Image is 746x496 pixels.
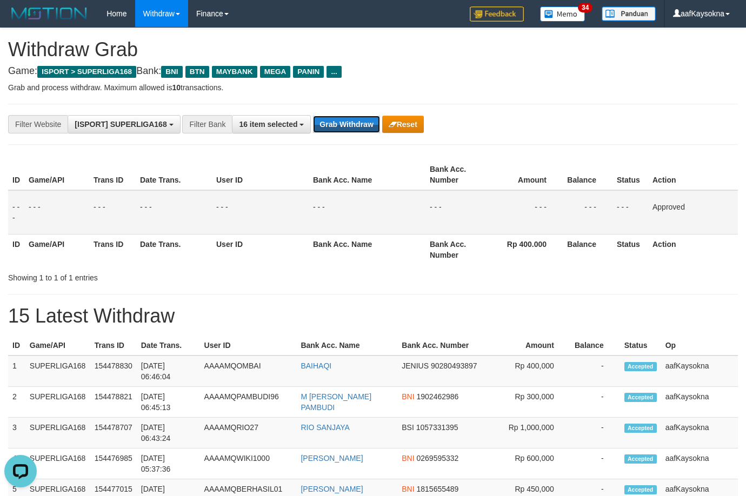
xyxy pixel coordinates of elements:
td: 4 [8,448,25,479]
span: MAYBANK [212,66,257,78]
td: - [570,387,620,418]
td: - - - [8,190,24,234]
th: Rp 400.000 [488,234,563,265]
td: aafKaysokna [661,418,738,448]
span: Copy 1902462986 to clipboard [417,392,459,401]
h1: Withdraw Grab [8,39,738,61]
td: [DATE] 06:46:04 [137,356,200,387]
span: Accepted [624,393,657,402]
td: - - - [212,190,309,234]
td: AAAAMQRIO27 [200,418,297,448]
button: Grab Withdraw [313,116,379,133]
td: - [570,356,620,387]
th: Amount [501,336,570,356]
span: MEGA [260,66,291,78]
th: User ID [212,234,309,265]
th: Trans ID [90,336,137,356]
td: Rp 600,000 [501,448,570,479]
td: [DATE] 06:45:13 [137,387,200,418]
th: Game/API [24,234,89,265]
p: Grab and process withdraw. Maximum allowed is transactions. [8,82,738,93]
span: PANIN [293,66,324,78]
td: 3 [8,418,25,448]
a: RIO SANJAYA [301,423,350,432]
img: MOTION_logo.png [8,5,90,22]
h4: Game: Bank: [8,66,738,77]
th: ID [8,336,25,356]
td: [DATE] 05:37:36 [137,448,200,479]
th: Bank Acc. Name [296,336,397,356]
strong: 10 [172,83,181,92]
button: Reset [382,116,424,133]
td: SUPERLIGA168 [25,448,90,479]
td: 1 [8,356,25,387]
th: Bank Acc. Name [309,234,425,265]
div: Filter Bank [182,115,232,133]
th: Op [661,336,738,356]
td: - [570,418,620,448]
span: Copy 1815655489 to clipboard [417,485,459,493]
th: User ID [200,336,297,356]
span: [ISPORT] SUPERLIGA168 [75,120,166,129]
th: Bank Acc. Number [397,336,501,356]
td: 2 [8,387,25,418]
img: Button%20Memo.svg [540,6,585,22]
td: Rp 300,000 [501,387,570,418]
span: BSI [402,423,414,432]
td: aafKaysokna [661,387,738,418]
th: ID [8,234,24,265]
th: Status [612,234,648,265]
th: Balance [570,336,620,356]
span: BNI [402,454,414,463]
span: Copy 0269595332 to clipboard [417,454,459,463]
td: - - - [425,190,488,234]
th: Amount [488,159,563,190]
td: aafKaysokna [661,448,738,479]
th: Bank Acc. Name [309,159,425,190]
span: 16 item selected [239,120,297,129]
h1: 15 Latest Withdraw [8,305,738,327]
td: - - - [24,190,89,234]
td: SUPERLIGA168 [25,387,90,418]
th: User ID [212,159,309,190]
td: 154478821 [90,387,137,418]
td: - [570,448,620,479]
th: ID [8,159,24,190]
span: Accepted [624,362,657,371]
td: 154478707 [90,418,137,448]
a: [PERSON_NAME] [301,485,363,493]
td: AAAAMQPAMBUDI96 [200,387,297,418]
td: Rp 1,000,000 [501,418,570,448]
td: 154476985 [90,448,137,479]
th: Date Trans. [136,234,212,265]
th: Balance [563,159,612,190]
span: Accepted [624,485,657,494]
span: BNI [402,485,414,493]
span: JENIUS [402,361,429,370]
th: Bank Acc. Number [425,159,488,190]
td: SUPERLIGA168 [25,418,90,448]
th: Date Trans. [137,336,200,356]
span: ISPORT > SUPERLIGA168 [37,66,136,78]
td: Rp 400,000 [501,356,570,387]
a: BAIHAQI [301,361,331,370]
span: BNI [402,392,414,401]
button: Open LiveChat chat widget [4,4,37,37]
th: Game/API [24,159,89,190]
td: AAAAMQOMBAI [200,356,297,387]
span: ... [327,66,341,78]
td: SUPERLIGA168 [25,356,90,387]
img: Feedback.jpg [470,6,524,22]
span: Copy 90280493897 to clipboard [431,361,477,370]
th: Date Trans. [136,159,212,190]
button: 16 item selected [232,115,311,133]
td: [DATE] 06:43:24 [137,418,200,448]
a: [PERSON_NAME] [301,454,363,463]
button: [ISPORT] SUPERLIGA168 [68,115,180,133]
span: BNI [161,66,182,78]
td: AAAAMQWIKI1000 [200,448,297,479]
td: - - - [612,190,648,234]
span: Copy 1057331395 to clipboard [416,423,458,432]
td: - - - [136,190,212,234]
span: 34 [578,3,592,12]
